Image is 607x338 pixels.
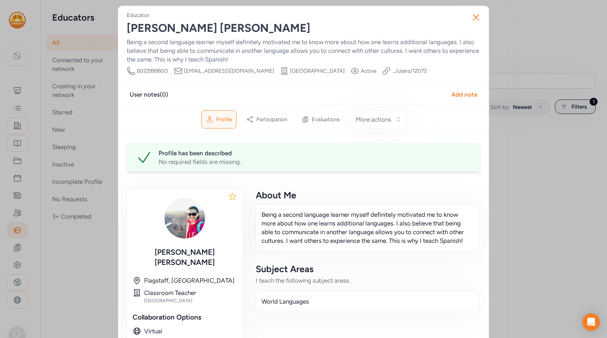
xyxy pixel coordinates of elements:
[261,210,473,245] p: Being a second language learner myself definitely motivated me to know more about how one learns ...
[144,298,237,304] div: [GEOGRAPHIC_DATA]
[159,157,472,166] div: No required fields are missing.
[256,276,479,285] div: I teach the following subject areas.
[144,288,237,297] div: Classroom Teacher
[261,297,473,306] div: World Languages
[133,312,237,322] div: Collaboration Options
[256,189,479,201] div: About Me
[159,149,472,157] div: Profile has been described
[127,38,480,64] div: Being a second language learner myself definitely motivated me to know more about how one learns ...
[144,327,237,335] div: Virtual
[133,247,237,267] div: [PERSON_NAME] [PERSON_NAME]
[290,67,345,75] span: [GEOGRAPHIC_DATA]
[356,115,391,124] span: More actions
[349,110,405,128] button: More actions
[312,116,340,123] span: Evaluations
[127,12,149,19] div: Educator
[144,276,237,285] div: Flagstaff, [GEOGRAPHIC_DATA]
[216,116,232,123] span: Profile
[127,22,480,35] div: [PERSON_NAME] [PERSON_NAME]
[184,67,274,75] span: [EMAIL_ADDRESS][DOMAIN_NAME]
[130,90,168,99] div: User notes ( 0 )
[392,67,427,75] a: .../users/12072
[256,263,479,275] div: Subject Areas
[582,313,600,331] div: Open Intercom Messenger
[361,67,376,75] span: Active
[162,195,208,241] img: ubPVgP5RXeAmkF16xfnU
[451,90,477,99] div: Add note
[256,116,287,123] span: Participation
[137,67,168,75] span: 6022999600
